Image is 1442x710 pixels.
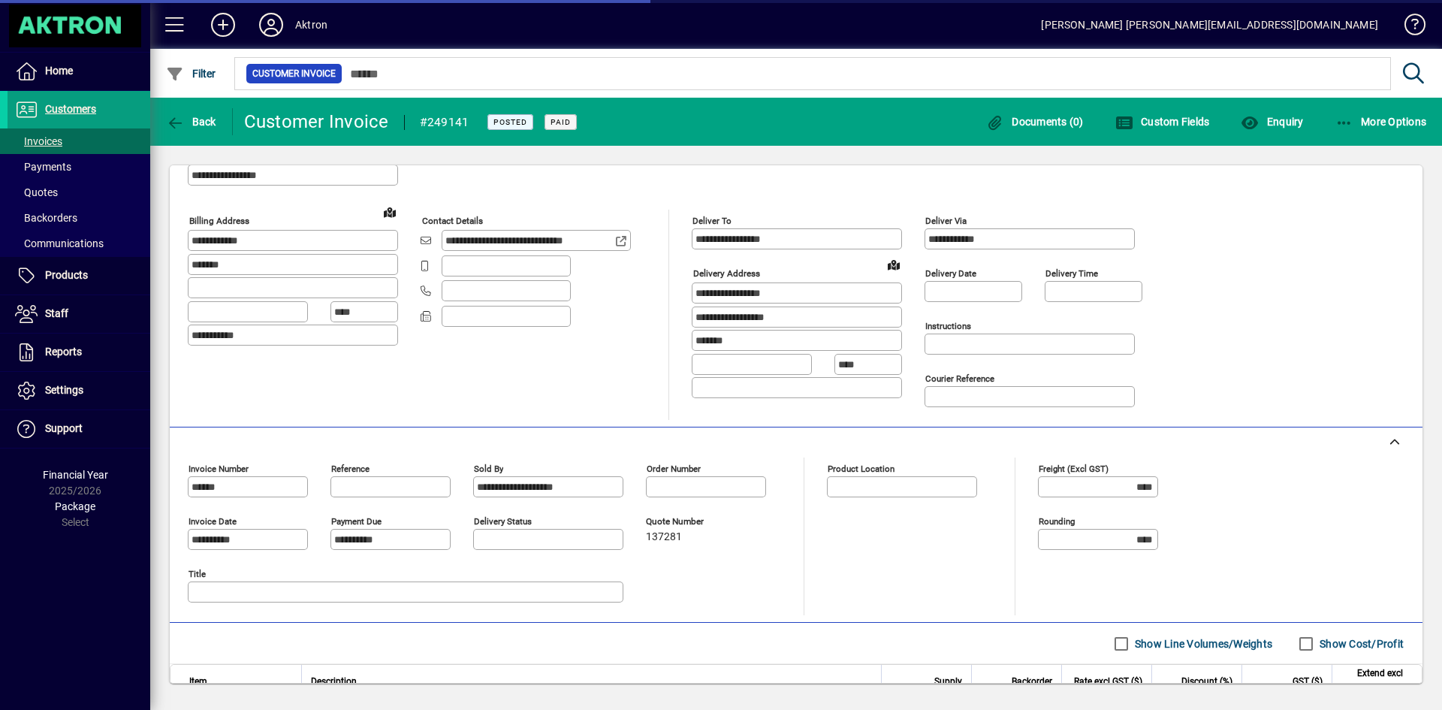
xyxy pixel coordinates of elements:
[420,110,469,134] div: #249141
[1039,464,1109,474] mat-label: Freight (excl GST)
[8,334,150,371] a: Reports
[8,372,150,409] a: Settings
[8,410,150,448] a: Support
[1335,116,1427,128] span: More Options
[331,516,382,527] mat-label: Payment due
[45,422,83,434] span: Support
[8,180,150,205] a: Quotes
[45,307,68,319] span: Staff
[982,108,1088,135] button: Documents (0)
[244,110,389,134] div: Customer Invoice
[1041,13,1378,37] div: [PERSON_NAME] [PERSON_NAME][EMAIL_ADDRESS][DOMAIN_NAME]
[882,252,906,276] a: View on map
[646,517,736,527] span: Quote number
[15,161,71,173] span: Payments
[8,295,150,333] a: Staff
[1115,116,1210,128] span: Custom Fields
[474,464,503,474] mat-label: Sold by
[15,186,58,198] span: Quotes
[199,11,247,38] button: Add
[189,516,237,527] mat-label: Invoice date
[15,237,104,249] span: Communications
[162,108,220,135] button: Back
[828,464,894,474] mat-label: Product location
[45,65,73,77] span: Home
[493,117,527,127] span: Posted
[189,569,206,579] mat-label: Title
[1317,636,1404,651] label: Show Cost/Profit
[166,68,216,80] span: Filter
[1012,673,1052,690] span: Backorder
[925,373,994,384] mat-label: Courier Reference
[247,11,295,38] button: Profile
[15,135,62,147] span: Invoices
[1237,108,1307,135] button: Enquiry
[189,673,207,690] span: Item
[8,154,150,180] a: Payments
[1132,636,1272,651] label: Show Line Volumes/Weights
[1332,108,1431,135] button: More Options
[295,13,327,37] div: Aktron
[8,128,150,154] a: Invoices
[1241,116,1303,128] span: Enquiry
[1293,673,1323,690] span: GST ($)
[1341,665,1403,698] span: Extend excl GST ($)
[1074,673,1142,690] span: Rate excl GST ($)
[150,108,233,135] app-page-header-button: Back
[1181,673,1232,690] span: Discount (%)
[646,531,682,543] span: 137281
[43,469,108,481] span: Financial Year
[925,321,971,331] mat-label: Instructions
[252,66,336,81] span: Customer Invoice
[45,346,82,358] span: Reports
[166,116,216,128] span: Back
[331,464,370,474] mat-label: Reference
[1112,108,1214,135] button: Custom Fields
[551,117,571,127] span: Paid
[45,384,83,396] span: Settings
[189,464,249,474] mat-label: Invoice number
[647,464,701,474] mat-label: Order number
[45,269,88,281] span: Products
[311,673,357,690] span: Description
[8,257,150,295] a: Products
[934,673,962,690] span: Supply
[692,216,732,226] mat-label: Deliver To
[45,103,96,115] span: Customers
[8,231,150,256] a: Communications
[1039,516,1075,527] mat-label: Rounding
[55,500,95,512] span: Package
[1393,3,1423,52] a: Knowledge Base
[8,53,150,90] a: Home
[8,205,150,231] a: Backorders
[162,60,220,87] button: Filter
[474,516,532,527] mat-label: Delivery status
[378,200,402,224] a: View on map
[1045,268,1098,279] mat-label: Delivery time
[986,116,1084,128] span: Documents (0)
[925,268,976,279] mat-label: Delivery date
[925,216,967,226] mat-label: Deliver via
[15,212,77,224] span: Backorders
